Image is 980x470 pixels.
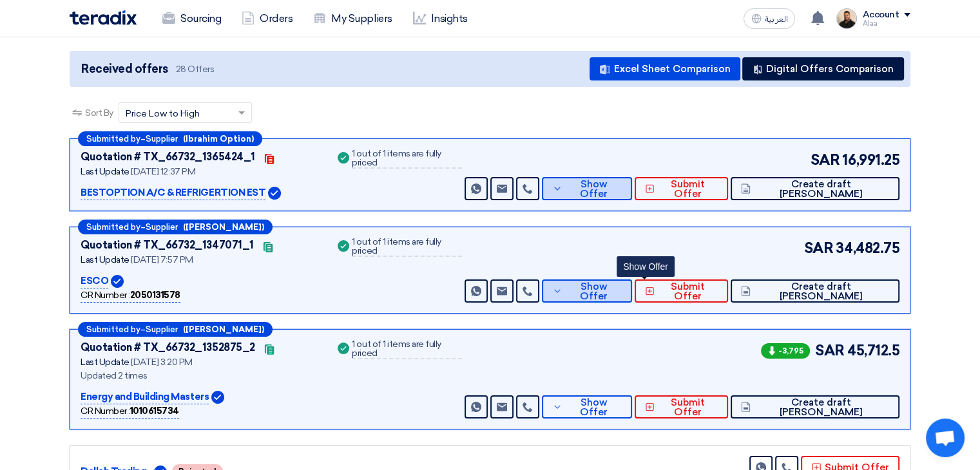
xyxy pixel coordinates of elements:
div: Show Offer [617,256,675,277]
a: Sourcing [152,5,231,33]
span: Submit Offer [658,180,718,199]
span: Show Offer [566,282,622,301]
div: Quotation # TX_66732_1365424_1 [81,149,255,165]
span: Last Update [81,254,130,265]
span: 34,482.75 [836,238,899,259]
button: Digital Offers Comparison [742,57,904,80]
span: Supplier [146,325,178,334]
span: SAR [815,340,845,361]
span: [DATE] 3:20 PM [131,357,192,368]
div: Quotation # TX_66732_1347071_1 [81,238,254,253]
button: Show Offer [542,279,632,303]
div: Quotation # TX_66732_1352875_2 [81,340,255,355]
button: Excel Sheet Comparison [590,57,740,80]
button: Show Offer [542,395,632,418]
button: Submit Offer [635,279,728,303]
div: Alaa [862,20,910,27]
span: 16,991.25 [842,149,899,171]
span: Supplier [146,223,178,231]
button: Submit Offer [635,395,728,418]
a: Orders [231,5,303,33]
span: Submitted by [86,223,140,231]
span: [DATE] 7:57 PM [131,254,193,265]
span: -3,795 [761,343,810,359]
p: BESTOPTION A/C & REFRIGERTION EST [81,185,265,201]
b: ([PERSON_NAME]) [183,223,264,231]
button: Create draft [PERSON_NAME] [731,177,899,200]
span: Create draft [PERSON_NAME] [754,282,889,301]
img: Verified Account [111,275,124,288]
span: Show Offer [566,180,622,199]
div: Updated 2 times [81,369,320,382]
span: 45,712.5 [847,340,899,361]
p: ESCO [81,274,108,289]
span: Last Update [81,357,130,368]
div: – [78,322,273,337]
a: My Suppliers [303,5,402,33]
a: Insights [403,5,478,33]
div: 1 out of 1 items are fully priced [352,340,461,359]
a: Open chat [926,418,965,457]
span: Show Offer [566,398,622,417]
div: Account [862,10,899,21]
span: Supplier [146,135,178,143]
button: Create draft [PERSON_NAME] [731,279,899,303]
img: MAA_1717931611039.JPG [836,8,857,29]
span: Submit Offer [658,282,718,301]
span: Create draft [PERSON_NAME] [754,398,889,417]
div: CR Number : [81,288,180,303]
button: Create draft [PERSON_NAME] [731,395,899,418]
img: Verified Account [268,187,281,200]
div: – [78,131,262,146]
span: SAR [811,149,840,171]
b: 1010615734 [130,406,179,417]
img: Teradix logo [70,10,137,25]
b: (Ibrahim Option) [183,135,254,143]
button: Show Offer [542,177,632,200]
b: 2050131578 [130,290,180,301]
b: ([PERSON_NAME]) [183,325,264,334]
span: Create draft [PERSON_NAME] [754,180,889,199]
span: [DATE] 12:37 PM [131,166,195,177]
div: 1 out of 1 items are fully priced [352,238,461,257]
button: Submit Offer [635,177,728,200]
div: CR Number : [81,404,179,418]
span: Submitted by [86,325,140,334]
span: 28 Offers [176,63,215,75]
span: العربية [764,15,787,24]
span: Received offers [81,61,168,78]
span: Price Low to High [126,107,200,120]
span: Submitted by [86,135,140,143]
img: Verified Account [211,391,224,404]
span: Last Update [81,166,130,177]
button: العربية [744,8,795,29]
div: 1 out of 1 items are fully priced [352,149,461,169]
span: SAR [804,238,834,259]
span: Submit Offer [658,398,718,417]
div: – [78,220,273,234]
span: Sort By [85,106,113,120]
p: Energy and Building Masters [81,390,209,405]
